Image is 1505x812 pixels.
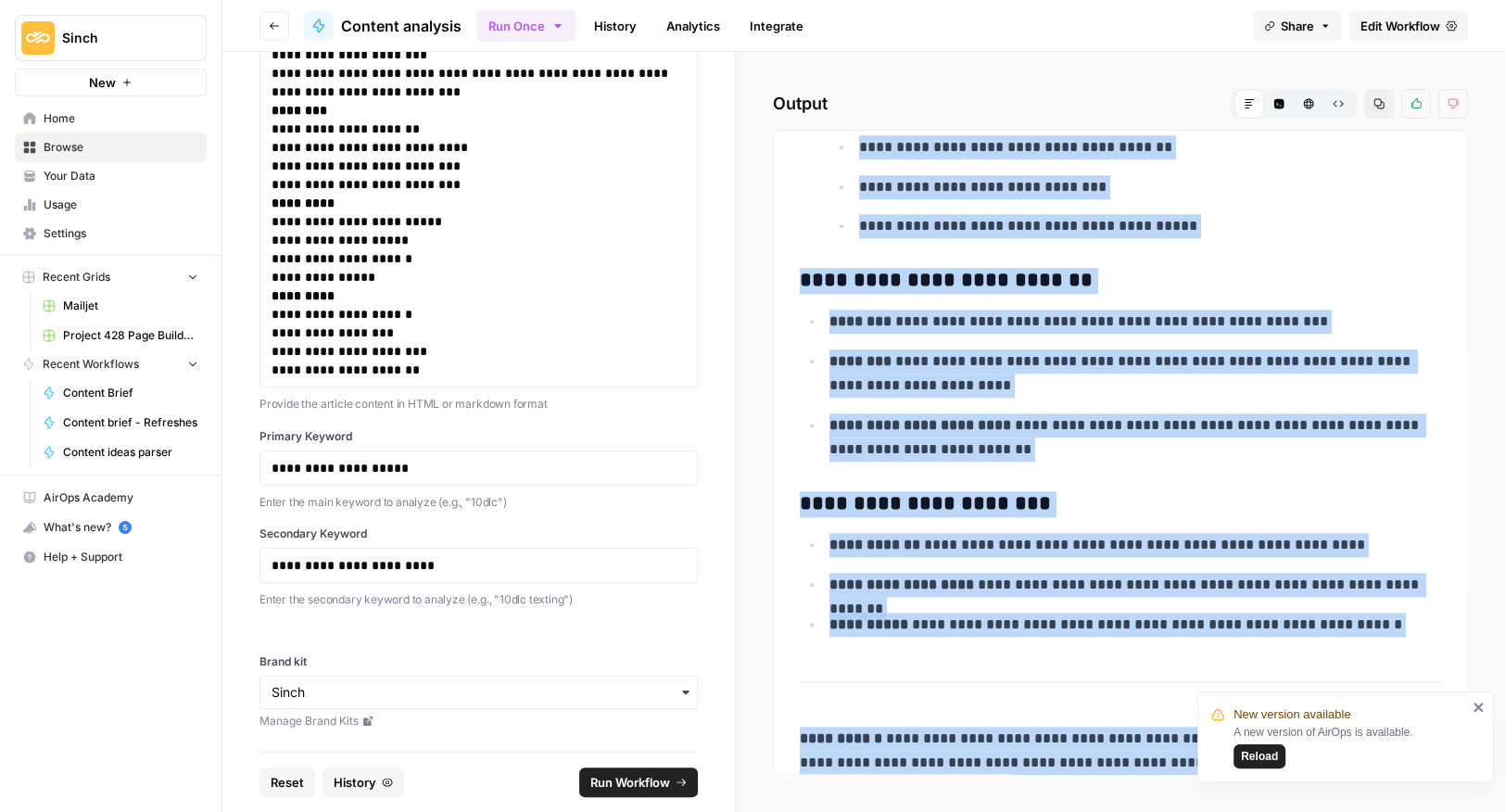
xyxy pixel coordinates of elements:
label: Primary Keyword [259,428,698,445]
a: Edit Workflow [1349,11,1468,41]
a: AirOps Academy [15,483,207,513]
button: Recent Workflows [15,350,207,378]
a: Usage [15,190,207,220]
button: Share [1253,11,1342,41]
span: Content ideas parser [63,444,198,461]
span: New [89,73,116,92]
a: 5 [119,521,132,534]
button: close [1473,700,1486,715]
button: Reload [1233,744,1285,768]
img: Sinch Logo [21,21,55,55]
input: Sinch [272,683,686,702]
button: What's new? 5 [15,513,207,542]
span: Recent Grids [43,269,110,285]
span: Help + Support [44,549,198,565]
span: Mailjet [63,298,198,314]
button: Reset [259,768,315,797]
span: New version available [1233,705,1350,724]
a: Mailjet [34,291,207,321]
a: Manage Brand Kits [259,713,698,730]
p: Enter the main keyword to analyze (e.g., "10dlc") [259,493,698,512]
a: History [583,11,648,41]
a: Analytics [655,11,731,41]
span: Browse [44,139,198,156]
button: New [15,69,207,96]
button: Recent Grids [15,263,207,291]
a: Project 428 Page Builder Tracker (NEW) [34,321,207,350]
button: History [322,768,404,797]
span: Your Data [44,168,198,184]
div: What's new? [16,514,206,541]
span: Run Workflow [590,773,670,792]
label: Secondary Keyword [259,526,698,542]
span: Reset [271,773,304,792]
span: Reload [1241,748,1278,765]
button: Workspace: Sinch [15,15,207,61]
h2: Output [773,89,1468,119]
button: Run Workflow [579,768,698,797]
span: Usage [44,197,198,213]
span: Sinch [62,29,174,47]
a: Settings [15,219,207,248]
a: Your Data [15,161,207,191]
button: Help + Support [15,542,207,572]
p: Provide the article content in HTML or markdown format [259,395,698,413]
span: AirOps Academy [44,489,198,506]
label: Brand kit [259,653,698,670]
a: Home [15,104,207,133]
a: Content brief - Refreshes [34,408,207,438]
span: Edit Workflow [1360,17,1440,35]
span: Content brief - Refreshes [63,414,198,431]
a: Content Brief [34,378,207,408]
span: Content Brief [63,385,198,401]
p: Enter the secondary keyword to analyze (e.g., "10dlc texting") [259,590,698,609]
span: Share [1281,17,1314,35]
span: Home [44,110,198,127]
button: Run Once [476,10,575,42]
span: History [334,773,376,792]
span: Recent Workflows [43,356,139,373]
div: A new version of AirOps is available. [1233,724,1467,768]
span: Settings [44,225,198,242]
text: 5 [122,523,127,532]
a: Content ideas parser [34,438,207,467]
a: Browse [15,133,207,162]
span: Content analysis [341,15,462,37]
span: Project 428 Page Builder Tracker (NEW) [63,327,198,344]
a: Integrate [739,11,815,41]
a: Content analysis [304,11,462,41]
